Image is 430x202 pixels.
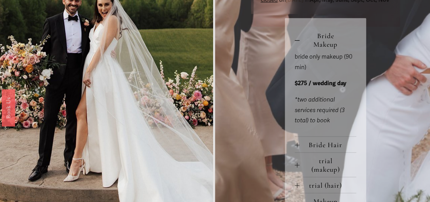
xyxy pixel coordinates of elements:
span: Bride Makeup [299,32,357,49]
button: trial (makeup) [295,153,357,177]
button: trial (hair) [295,177,357,193]
span: Bride Hair [299,141,357,149]
a: Book Us [2,89,15,126]
button: Bride Makeup [295,28,357,52]
em: *two additional services required (3 total) to book [295,96,345,124]
div: Bride Makeup [295,52,357,136]
span: trial (hair) [299,181,357,190]
button: Bride Hair [295,137,357,152]
span: trial (makeup) [299,157,357,174]
strong: $275 / wedding day [295,80,346,87]
p: bride only makeup (90 min) [295,52,357,73]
